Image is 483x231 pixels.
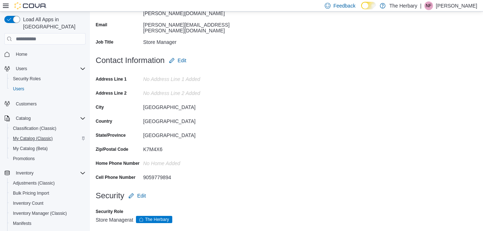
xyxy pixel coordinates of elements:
[13,76,41,82] span: Security Roles
[10,219,86,228] span: Manifests
[10,144,86,153] span: My Catalog (Beta)
[143,36,240,45] div: Store Manager
[13,114,86,123] span: Catalog
[10,85,27,93] a: Users
[10,209,70,218] a: Inventory Manager (Classic)
[16,51,27,57] span: Home
[13,156,35,162] span: Promotions
[13,50,30,59] a: Home
[361,9,361,10] span: Dark Mode
[1,168,88,178] button: Inventory
[1,64,88,74] button: Users
[96,160,140,166] label: Home Phone Number
[126,189,149,203] button: Edit
[13,100,40,108] a: Customers
[96,22,107,28] label: Email
[13,210,67,216] span: Inventory Manager (Classic)
[13,169,36,177] button: Inventory
[10,199,46,208] a: Inventory Count
[13,64,86,73] span: Users
[426,1,432,10] span: NF
[7,154,88,164] button: Promotions
[143,87,240,96] div: No Address Line 2 added
[10,124,59,133] a: Classification (Classic)
[10,74,44,83] a: Security Roles
[143,158,240,166] div: No Home added
[7,208,88,218] button: Inventory Manager (Classic)
[96,56,165,65] h3: Contact Information
[96,90,127,96] label: Address Line 2
[96,209,123,214] label: Security Role
[10,154,86,163] span: Promotions
[143,130,240,138] div: [GEOGRAPHIC_DATA]
[10,134,56,143] a: My Catalog (Classic)
[16,115,31,121] span: Catalog
[7,188,88,198] button: Bulk Pricing Import
[96,104,104,110] label: City
[96,132,126,138] label: State/Province
[13,200,44,206] span: Inventory Count
[143,73,240,82] div: No Address Line 1 added
[96,118,112,124] label: Country
[14,2,47,9] img: Cova
[143,172,240,180] div: 9059779894
[136,216,172,223] span: The Herbary
[13,64,30,73] button: Users
[389,1,417,10] p: The Herbary
[143,144,240,152] div: K7M4X6
[10,209,86,218] span: Inventory Manager (Classic)
[145,216,169,223] span: The Herbary
[143,115,240,124] div: [GEOGRAPHIC_DATA]
[1,49,88,59] button: Home
[13,99,86,108] span: Customers
[10,189,52,198] a: Bulk Pricing Import
[10,179,86,187] span: Adjustments (Classic)
[13,190,49,196] span: Bulk Pricing Import
[13,221,31,226] span: Manifests
[10,124,86,133] span: Classification (Classic)
[361,2,376,9] input: Dark Mode
[96,39,113,45] label: Job Title
[10,199,86,208] span: Inventory Count
[16,101,37,107] span: Customers
[16,170,33,176] span: Inventory
[424,1,433,10] div: Natasha Forgie
[16,66,27,72] span: Users
[1,113,88,123] button: Catalog
[7,144,88,154] button: My Catalog (Beta)
[137,192,146,199] span: Edit
[96,76,127,82] label: Address Line 1
[10,85,86,93] span: Users
[333,2,355,9] span: Feedback
[7,198,88,208] button: Inventory Count
[96,216,477,223] div: Store Manager at
[13,146,48,151] span: My Catalog (Beta)
[96,146,128,152] label: Zip/Postal Code
[1,98,88,109] button: Customers
[10,189,86,198] span: Bulk Pricing Import
[10,74,86,83] span: Security Roles
[13,114,33,123] button: Catalog
[10,154,38,163] a: Promotions
[7,218,88,228] button: Manifests
[7,84,88,94] button: Users
[13,180,55,186] span: Adjustments (Classic)
[10,134,86,143] span: My Catalog (Classic)
[10,179,58,187] a: Adjustments (Classic)
[13,50,86,59] span: Home
[10,144,51,153] a: My Catalog (Beta)
[7,178,88,188] button: Adjustments (Classic)
[436,1,477,10] p: [PERSON_NAME]
[10,219,34,228] a: Manifests
[96,175,136,180] label: Cell Phone Number
[13,136,53,141] span: My Catalog (Classic)
[166,53,189,68] button: Edit
[13,126,56,131] span: Classification (Classic)
[143,19,240,33] div: [PERSON_NAME][EMAIL_ADDRESS][PERSON_NAME][DOMAIN_NAME]
[13,169,86,177] span: Inventory
[13,86,24,92] span: Users
[96,191,124,200] h3: Security
[7,123,88,133] button: Classification (Classic)
[20,16,86,30] span: Load All Apps in [GEOGRAPHIC_DATA]
[178,57,186,64] span: Edit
